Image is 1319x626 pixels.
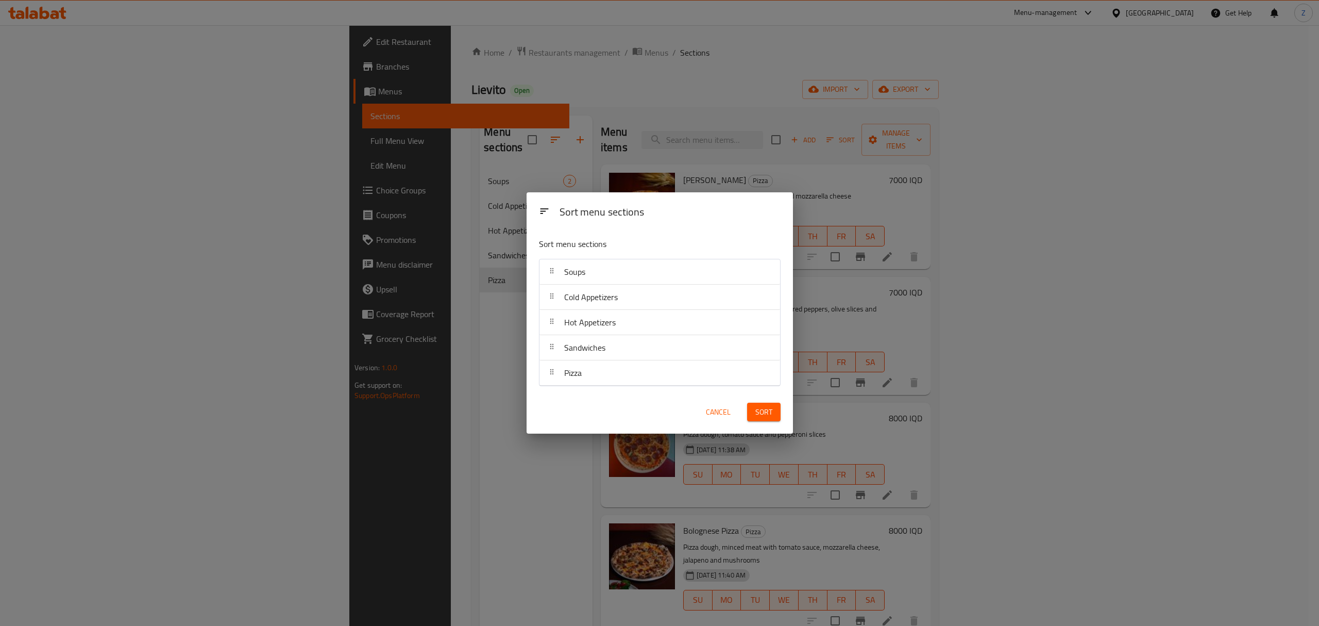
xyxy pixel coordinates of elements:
[555,201,785,224] div: Sort menu sections
[706,406,731,419] span: Cancel
[755,406,772,419] span: Sort
[564,315,616,330] span: Hot Appetizers
[747,403,781,422] button: Sort
[564,365,582,381] span: Pizza
[539,238,731,251] p: Sort menu sections
[564,340,605,355] span: Sandwiches
[702,403,735,422] button: Cancel
[564,264,585,279] span: Soups
[539,335,780,360] div: Sandwiches
[539,310,780,335] div: Hot Appetizers
[539,285,780,310] div: Cold Appetizers
[539,360,780,386] div: Pizza
[564,289,618,305] span: Cold Appetizers
[539,259,780,285] div: Soups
